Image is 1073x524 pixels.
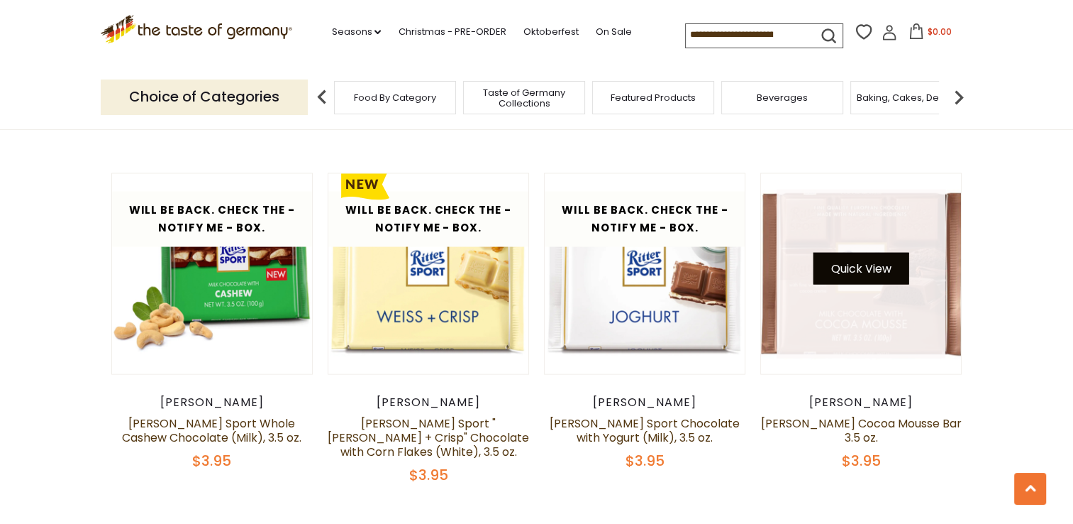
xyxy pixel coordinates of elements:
span: $3.95 [408,465,447,485]
a: Baking, Cakes, Desserts [857,92,967,103]
span: $3.95 [842,451,881,471]
a: Seasons [331,24,381,40]
div: [PERSON_NAME] [111,395,313,410]
a: [PERSON_NAME] Sport "[PERSON_NAME] + Crisp" Chocolate with Corn Flakes (White), 3.5 oz. [328,415,529,460]
a: [PERSON_NAME] Sport Chocolate with Yogurt (Milk), 3.5 oz. [550,415,740,446]
p: Choice of Categories [101,80,308,114]
div: [PERSON_NAME] [760,395,962,410]
a: Christmas - PRE-ORDER [398,24,506,40]
img: Ritter [112,174,313,375]
div: [PERSON_NAME] [328,395,530,410]
a: [PERSON_NAME] Sport Whole Cashew Chocolate (Milk), 3.5 oz. [122,415,301,446]
img: Ritter [328,174,529,375]
img: next arrow [945,83,973,111]
a: Oktoberfest [523,24,578,40]
span: $3.95 [626,451,665,471]
img: previous arrow [308,83,336,111]
a: Featured Products [611,92,696,103]
img: Ritter [761,174,962,375]
a: [PERSON_NAME] Cocoa Mousse Bar 3.5 oz. [761,415,962,446]
button: Quick View [813,253,909,285]
a: Taste of Germany Collections [467,87,581,109]
span: $0.00 [927,26,951,38]
a: Beverages [757,92,808,103]
button: $0.00 [900,23,960,45]
span: $3.95 [192,451,231,471]
img: Ritter [545,174,745,375]
a: On Sale [595,24,631,40]
a: Food By Category [354,92,436,103]
div: [PERSON_NAME] [544,395,746,410]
